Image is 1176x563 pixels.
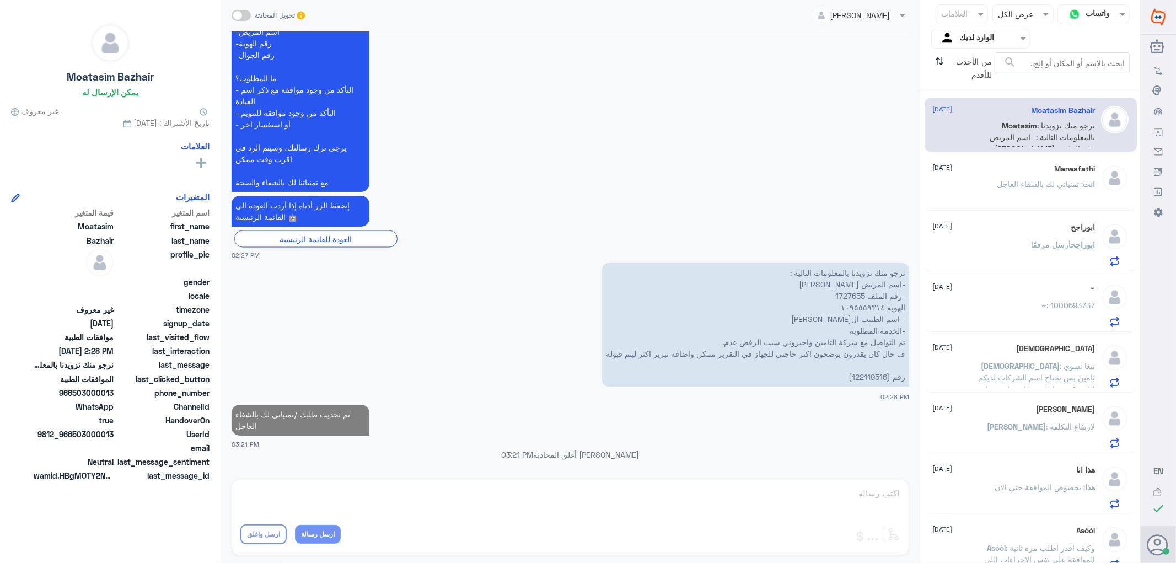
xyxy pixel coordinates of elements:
span: : 1000693737 [1047,301,1096,310]
span: Moatasim [34,221,114,232]
span: غير معروف [34,304,114,315]
span: Asóòl [987,543,1006,553]
button: ارسل رسالة [295,525,341,544]
h5: Marwafathi [1055,164,1096,174]
img: defaultAdmin.png [1101,526,1129,554]
span: انت [1083,179,1096,189]
span: 2025-09-09T11:28:51.974Z [34,345,114,357]
span: الموافقات الطبية [34,373,114,385]
span: UserId [116,428,210,440]
img: yourInbox.svg [940,30,957,47]
span: EN [1153,466,1163,476]
span: null [34,276,114,288]
h5: ~ [1091,283,1096,293]
span: Bazhair [34,235,114,246]
button: الصورة الشخصية [1148,534,1169,555]
span: last_interaction [116,345,210,357]
img: defaultAdmin.png [1101,223,1129,250]
span: [DATE] [933,464,953,474]
span: HandoverOn [116,415,210,426]
span: 02:28 PM [880,393,909,400]
span: 03:21 PM [502,450,534,459]
h5: Moatasim Bazhair [67,71,154,83]
h6: العلامات [181,141,210,151]
span: locale [116,290,210,302]
span: [DATE] [933,524,953,534]
div: العلامات [940,8,968,22]
span: Moatasim [1002,121,1038,130]
span: last_visited_flow [116,331,210,343]
span: [DATE] [933,104,953,114]
span: غير معروف [11,105,58,117]
h5: Moatasim Bazhair [1032,106,1096,115]
span: phone_number [116,387,210,399]
div: العودة للقائمة الرئيسية [234,230,398,248]
span: search [1003,56,1017,69]
span: email [116,442,210,454]
button: EN [1153,465,1163,477]
img: defaultAdmin.png [1101,106,1129,133]
span: اسم المتغير [116,207,210,218]
span: 2 [34,401,114,412]
span: قيمة المتغير [34,207,114,218]
p: [PERSON_NAME] أغلق المحادثة [232,449,909,460]
span: gender [116,276,210,288]
img: defaultAdmin.png [1101,405,1129,432]
span: ~ [1042,301,1047,310]
span: ابوراجح [1071,240,1096,249]
p: 9/9/2025, 2:28 PM [602,263,909,387]
h5: Asóòl [1077,526,1096,535]
h6: المتغيرات [176,192,210,202]
span: first_name [116,221,210,232]
span: wamid.HBgMOTY2NTAzMDAwMDEzFQIAEhgUM0FBQzZERTJCQzI0OTMxOTA3RTYA [34,470,114,481]
span: تحويل المحادثة [255,10,296,20]
span: [DATE] [933,403,953,413]
span: 2025-01-07T15:12:19.82Z [34,318,114,329]
span: signup_date [116,318,210,329]
span: last_clicked_button [116,373,210,385]
span: null [34,442,114,454]
span: profile_pic [116,249,210,274]
img: Widebot Logo [1151,8,1166,26]
h5: ABDULLAH [1037,405,1096,414]
button: search [1003,53,1017,72]
h5: هذا انا [1077,465,1096,475]
span: تاريخ الأشتراك : [DATE] [11,117,210,128]
img: whatsapp.png [1066,6,1083,23]
span: : بخصوص الموافقة حتى الان [995,482,1086,492]
img: defaultAdmin.png [1101,164,1129,192]
span: نرجو منك تزويدنا بالمعلومات التالية : -اسم المريض معتصم صالح بازهير -رقم الملف 1727655 الهوية ١٠٩... [34,359,114,371]
span: موافقات الطبية [34,331,114,343]
span: 9812_966503000013 [34,428,114,440]
span: last_name [116,235,210,246]
span: timezone [116,304,210,315]
span: هذا [1086,482,1096,492]
h5: ابوراجح [1071,223,1096,232]
span: [DATE] [933,342,953,352]
span: last_message_sentiment [116,456,210,468]
span: أرسل مرفقًا [1032,240,1071,249]
button: ارسل واغلق [240,524,287,544]
span: last_message [116,359,210,371]
span: 0 [34,456,114,468]
input: ابحث بالإسم أو المكان أو إلخ.. [995,53,1129,73]
span: [DATE] [933,282,953,292]
span: last_message_id [116,470,210,481]
span: 03:21 PM [232,439,259,449]
span: [DATE] [933,221,953,231]
span: : نبغا نسوي تامين بس نحتاج اسم الشركات لديكم اللي تكون شامل عمليات وادويه واشعه [971,361,1096,394]
span: ChannelId [116,401,210,412]
img: defaultAdmin.png [1101,283,1129,311]
i: ⇅ [936,52,944,81]
span: [PERSON_NAME] [987,422,1046,431]
i: check [1152,502,1165,515]
h6: يمكن الإرسال له [82,87,138,97]
img: defaultAdmin.png [86,249,114,276]
span: [DEMOGRAPHIC_DATA] [981,361,1060,371]
span: [DATE] [933,163,953,173]
span: 966503000013 [34,387,114,399]
span: 02:27 PM [232,250,260,260]
span: : تمنياتي لك بالشفاء العاجل [997,179,1083,189]
img: defaultAdmin.png [1101,344,1129,372]
img: defaultAdmin.png [92,24,129,62]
